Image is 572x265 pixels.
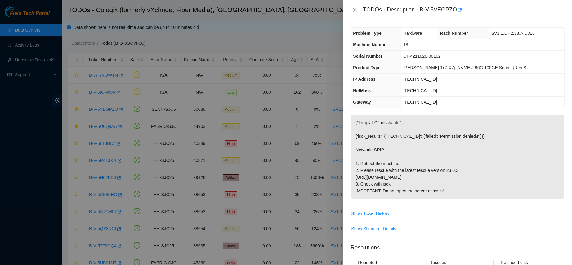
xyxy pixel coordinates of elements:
span: NetMask [353,88,371,93]
button: Show Ticket History [351,209,390,218]
span: [TECHNICAL_ID] [403,100,437,105]
span: Show Shipment Details [351,225,396,232]
button: Show Shipment Details [351,224,396,234]
p: Resolutions [351,239,565,252]
span: Show Ticket History [351,210,389,217]
span: CT-4211028-00162 [403,54,441,59]
span: 18 [403,42,408,47]
span: SV1.1.DH2.33.A.C016 [491,31,535,36]
span: Product Type [353,65,380,70]
span: Rack Number [440,31,468,36]
span: close [352,7,357,12]
span: Serial Number [353,54,382,59]
span: [TECHNICAL_ID] [403,88,437,93]
span: [PERSON_NAME] 1x7-X7p NVME-J 96G 100GE Server {Rev S} [403,65,528,70]
p: {"template":"unsshable" } {'isok_results': {'[TECHNICAL_ID]': {'failed': 'Permission denied\n'}}}... [351,115,564,199]
button: Close [351,7,359,13]
span: Problem Type [353,31,382,36]
div: TODOs - Description - B-V-5VEGPZO [363,5,565,15]
span: [TECHNICAL_ID] [403,77,437,82]
span: Gateway [353,100,371,105]
span: Hardware [403,31,422,36]
span: Machine Number [353,42,388,47]
span: IP Address [353,77,375,82]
